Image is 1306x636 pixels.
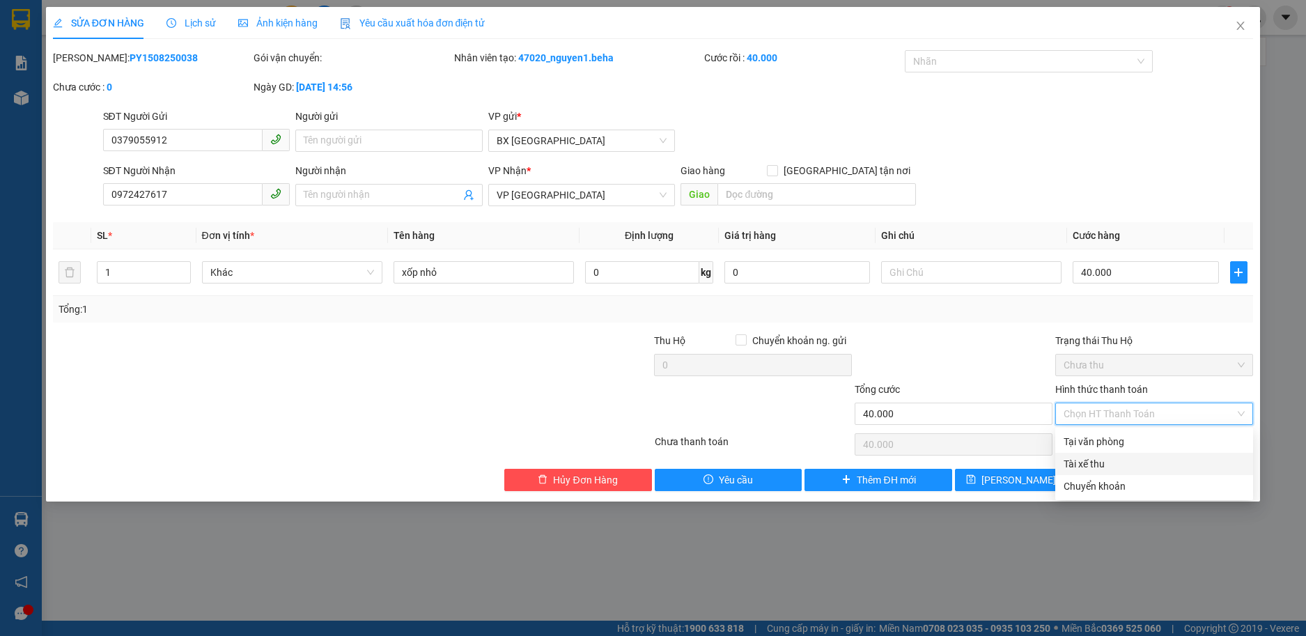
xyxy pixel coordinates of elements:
[454,50,702,65] div: Nhân viên tạo:
[653,434,854,458] div: Chưa thanh toán
[955,469,1103,491] button: save[PERSON_NAME] thay đổi
[340,17,485,29] span: Yêu cầu xuất hóa đơn điện tử
[53,50,251,65] div: [PERSON_NAME]:
[981,472,1093,488] span: [PERSON_NAME] thay đổi
[1064,403,1245,424] span: Chọn HT Thanh Toán
[103,163,290,178] div: SĐT Người Nhận
[53,79,251,95] div: Chưa cước :
[699,261,713,284] span: kg
[1064,479,1245,494] div: Chuyển khoản
[254,79,451,95] div: Ngày GD:
[238,18,248,28] span: picture
[340,18,351,29] img: icon
[53,18,63,28] span: edit
[1230,261,1248,284] button: plus
[841,474,851,486] span: plus
[254,50,451,65] div: Gói vận chuyển:
[210,262,374,283] span: Khác
[681,183,717,205] span: Giao
[881,261,1062,284] input: Ghi Chú
[538,474,547,486] span: delete
[625,230,674,241] span: Định lượng
[1064,456,1245,472] div: Tài xế thu
[270,134,281,145] span: phone
[1073,230,1120,241] span: Cước hàng
[1055,384,1148,395] label: Hình thức thanh toán
[238,17,318,29] span: Ảnh kiện hàng
[1055,333,1253,348] div: Trạng thái Thu Hộ
[59,302,504,317] div: Tổng: 1
[488,109,676,124] div: VP gửi
[270,188,281,199] span: phone
[724,230,776,241] span: Giá trị hàng
[463,189,474,201] span: user-add
[488,165,527,176] span: VP Nhận
[394,230,435,241] span: Tên hàng
[966,474,976,486] span: save
[655,469,802,491] button: exclamation-circleYêu cầu
[59,261,81,284] button: delete
[1221,7,1260,46] button: Close
[1064,434,1245,449] div: Tại văn phòng
[497,130,667,151] span: BX PHÚ YÊN
[107,82,112,93] b: 0
[553,472,617,488] span: Hủy Đơn Hàng
[719,472,753,488] span: Yêu cầu
[166,17,216,29] span: Lịch sử
[747,333,852,348] span: Chuyển khoản ng. gửi
[97,230,108,241] span: SL
[654,335,685,346] span: Thu Hộ
[518,52,614,63] b: 47020_nguyen1.beha
[704,50,902,65] div: Cước rồi :
[295,109,483,124] div: Người gửi
[53,17,144,29] span: SỬA ĐƠN HÀNG
[1235,20,1246,31] span: close
[717,183,916,205] input: Dọc đường
[296,82,352,93] b: [DATE] 14:56
[130,52,198,63] b: PY1508250038
[681,165,725,176] span: Giao hàng
[747,52,777,63] b: 40.000
[778,163,916,178] span: [GEOGRAPHIC_DATA] tận nơi
[1231,267,1247,278] span: plus
[504,469,652,491] button: deleteHủy Đơn Hàng
[103,109,290,124] div: SĐT Người Gửi
[1064,355,1245,375] span: Chưa thu
[166,18,176,28] span: clock-circle
[497,185,667,205] span: VP ĐẮK LẮK
[295,163,483,178] div: Người nhận
[202,230,254,241] span: Đơn vị tính
[394,261,574,284] input: VD: Bàn, Ghế
[857,472,915,488] span: Thêm ĐH mới
[876,222,1067,249] th: Ghi chú
[804,469,952,491] button: plusThêm ĐH mới
[855,384,900,395] span: Tổng cước
[703,474,713,486] span: exclamation-circle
